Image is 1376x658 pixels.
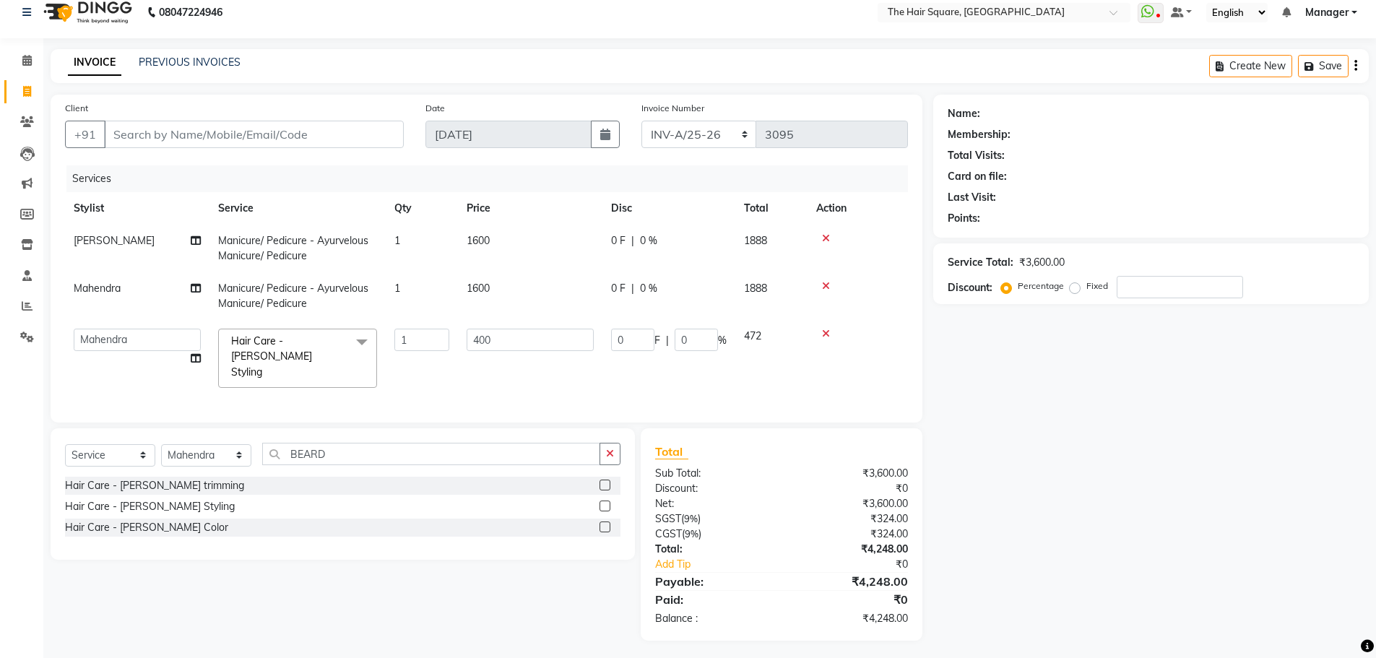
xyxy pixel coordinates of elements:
[467,282,490,295] span: 1600
[644,481,782,496] div: Discount:
[262,443,600,465] input: Search or Scan
[68,50,121,76] a: INVOICE
[65,121,105,148] button: +91
[644,527,782,542] div: ( )
[644,511,782,527] div: ( )
[782,466,919,481] div: ₹3,600.00
[425,102,445,115] label: Date
[948,211,980,226] div: Points:
[685,528,698,540] span: 9%
[611,233,626,248] span: 0 F
[65,520,228,535] div: Hair Care - [PERSON_NAME] Color
[386,192,458,225] th: Qty
[66,165,919,192] div: Services
[782,542,919,557] div: ₹4,248.00
[394,282,400,295] span: 1
[611,281,626,296] span: 0 F
[641,102,704,115] label: Invoice Number
[640,281,657,296] span: 0 %
[744,234,767,247] span: 1888
[805,557,919,572] div: ₹0
[782,511,919,527] div: ₹324.00
[1305,5,1349,20] span: Manager
[218,234,368,262] span: Manicure/ Pedicure - Ayurvelous Manicure/ Pedicure
[735,192,808,225] th: Total
[948,255,1013,270] div: Service Total:
[948,280,992,295] div: Discount:
[65,499,235,514] div: Hair Care - [PERSON_NAME] Styling
[65,192,209,225] th: Stylist
[1209,55,1292,77] button: Create New
[666,333,669,348] span: |
[744,282,767,295] span: 1888
[782,591,919,608] div: ₹0
[808,192,908,225] th: Action
[139,56,241,69] a: PREVIOUS INVOICES
[718,333,727,348] span: %
[644,542,782,557] div: Total:
[231,334,312,378] span: Hair Care - [PERSON_NAME] Styling
[467,234,490,247] span: 1600
[631,233,634,248] span: |
[458,192,602,225] th: Price
[104,121,404,148] input: Search by Name/Mobile/Email/Code
[644,466,782,481] div: Sub Total:
[65,478,244,493] div: Hair Care - [PERSON_NAME] trimming
[74,234,155,247] span: [PERSON_NAME]
[782,496,919,511] div: ₹3,600.00
[1086,280,1108,293] label: Fixed
[74,282,121,295] span: Mahendra
[644,573,782,590] div: Payable:
[218,282,368,310] span: Manicure/ Pedicure - Ayurvelous Manicure/ Pedicure
[655,444,688,459] span: Total
[644,591,782,608] div: Paid:
[644,496,782,511] div: Net:
[262,365,269,378] a: x
[782,527,919,542] div: ₹324.00
[782,481,919,496] div: ₹0
[640,233,657,248] span: 0 %
[782,573,919,590] div: ₹4,248.00
[782,611,919,626] div: ₹4,248.00
[209,192,386,225] th: Service
[655,527,682,540] span: CGST
[1298,55,1349,77] button: Save
[654,333,660,348] span: F
[394,234,400,247] span: 1
[1018,280,1064,293] label: Percentage
[684,513,698,524] span: 9%
[65,102,88,115] label: Client
[948,148,1005,163] div: Total Visits:
[644,611,782,626] div: Balance :
[631,281,634,296] span: |
[744,329,761,342] span: 472
[948,106,980,121] div: Name:
[602,192,735,225] th: Disc
[1019,255,1065,270] div: ₹3,600.00
[655,512,681,525] span: SGST
[948,127,1011,142] div: Membership:
[644,557,804,572] a: Add Tip
[948,190,996,205] div: Last Visit:
[948,169,1007,184] div: Card on file:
